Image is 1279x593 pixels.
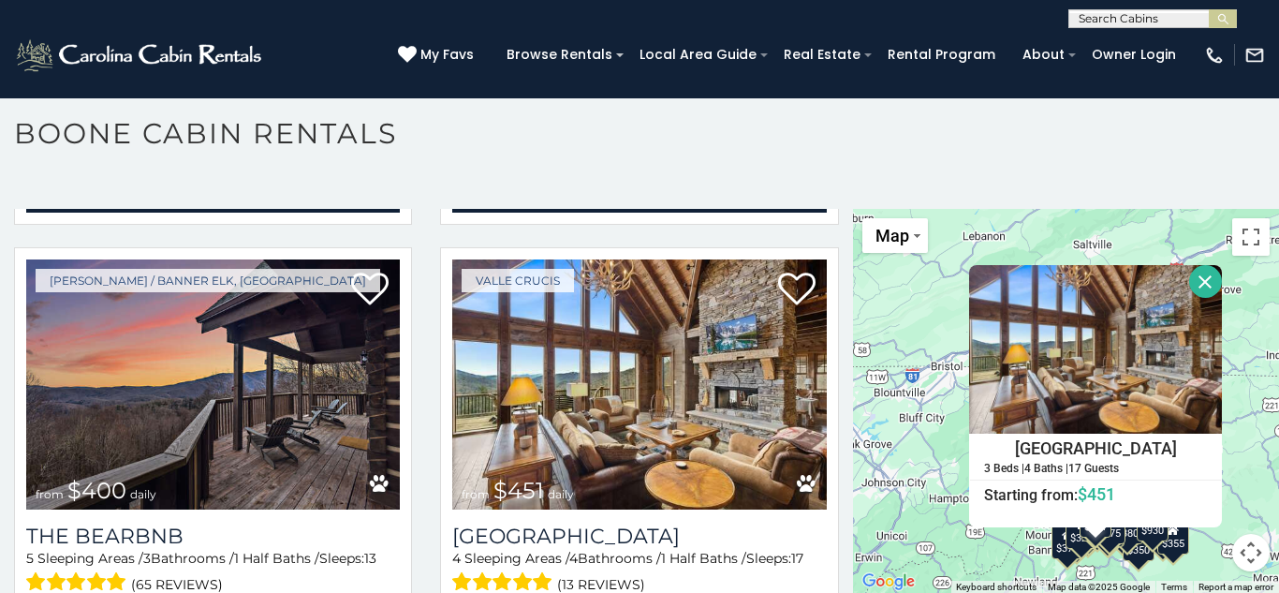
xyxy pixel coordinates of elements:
button: Map camera controls [1232,534,1270,571]
a: About [1013,40,1074,69]
img: mail-regular-white.png [1244,45,1265,66]
a: Valle Crucis [462,269,574,292]
span: 13 [364,550,376,567]
a: [PERSON_NAME] / Banner Elk, [GEOGRAPHIC_DATA] [36,269,380,292]
span: daily [548,487,574,501]
button: Toggle fullscreen view [1232,218,1270,256]
div: $375 [1052,523,1084,558]
span: from [462,487,490,501]
a: Owner Login [1082,40,1185,69]
span: daily [130,487,156,501]
a: Add to favorites [778,271,816,310]
img: Cucumber Tree Lodge [969,265,1222,434]
div: $380 [1111,508,1143,543]
span: 3 [143,550,151,567]
h4: [GEOGRAPHIC_DATA] [970,435,1221,463]
div: $355 [1157,519,1189,555]
a: Local Area Guide [630,40,766,69]
img: Cucumber Tree Lodge [452,259,826,511]
a: Rental Program [878,40,1005,69]
div: $315 [1092,511,1124,547]
span: 1 Half Baths / [661,550,746,567]
div: $325 [1066,512,1098,548]
h3: Cucumber Tree Lodge [452,524,826,549]
a: My Favs [398,45,478,66]
a: Terms (opens in new tab) [1161,582,1187,592]
span: 4 [569,550,578,567]
h5: 17 Guests [1068,462,1119,474]
span: Map data ©2025 Google [1048,582,1150,592]
a: [GEOGRAPHIC_DATA] [452,524,826,549]
span: Map [875,226,909,245]
span: $451 [1078,483,1115,503]
span: 5 [26,550,34,567]
span: $400 [67,477,126,504]
span: 4 [452,550,461,567]
h6: Starting from: [970,484,1221,503]
div: $675 [1094,509,1125,544]
a: Browse Rentals [497,40,622,69]
span: My Favs [420,45,474,65]
a: The Bearbnb [26,524,400,549]
a: Cucumber Tree Lodge from $451 daily [452,259,826,511]
a: Real Estate [774,40,870,69]
h5: 3 Beds | [984,462,1024,474]
a: Report a map error [1198,582,1273,592]
button: Change map style [862,218,928,253]
span: from [36,487,64,501]
h5: 4 Baths | [1024,462,1068,474]
div: $350 [1124,526,1155,561]
span: 1 Half Baths / [234,550,319,567]
a: The Bearbnb from $400 daily [26,259,400,511]
span: $451 [493,477,544,504]
img: White-1-2.png [14,37,267,74]
span: 17 [791,550,803,567]
button: Close [1189,265,1222,298]
img: phone-regular-white.png [1204,45,1225,66]
div: $930 [1137,506,1169,541]
img: The Bearbnb [26,259,400,511]
a: [GEOGRAPHIC_DATA] 3 Beds | 4 Baths | 17 Guests Starting from:$451 [969,434,1222,505]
